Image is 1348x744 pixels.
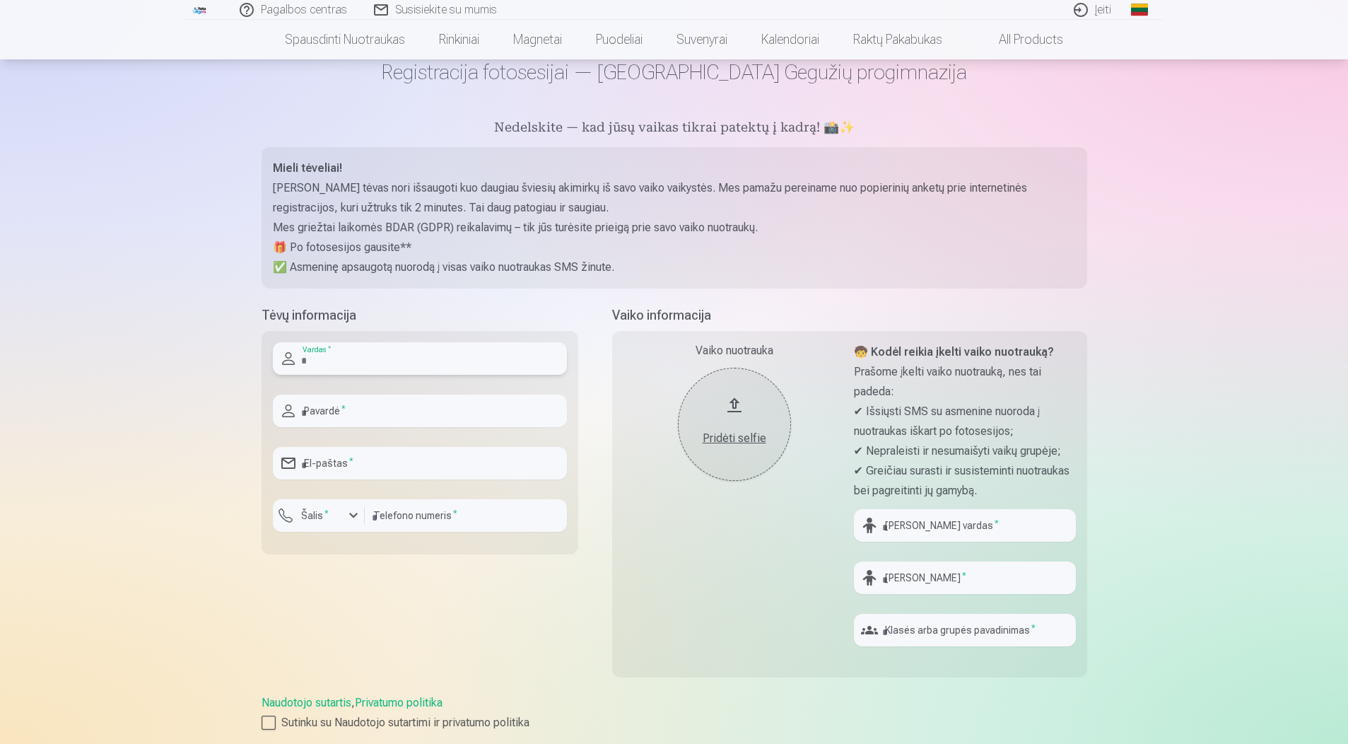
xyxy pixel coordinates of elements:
[268,20,422,59] a: Spausdinti nuotraukas
[854,461,1076,501] p: ✔ Greičiau surasti ir susisteminti nuotraukas bei pagreitinti jų gamybą.
[422,20,496,59] a: Rinkiniai
[273,238,1076,257] p: 🎁 Po fotosesijos gausite**
[262,59,1087,85] h1: Registracija fotosesijai — [GEOGRAPHIC_DATA] Gegužių progimnazija
[262,694,1087,731] div: ,
[273,178,1076,218] p: [PERSON_NAME] tėvas nori išsaugoti kuo daugiau šviesių akimirkų iš savo vaiko vaikystės. Mes pama...
[678,368,791,481] button: Pridėti selfie
[262,306,578,325] h5: Tėvų informacija
[273,161,342,175] strong: Mieli tėveliai!
[854,345,1054,359] strong: 🧒 Kodėl reikia įkelti vaiko nuotrauką?
[579,20,660,59] a: Puodeliai
[744,20,836,59] a: Kalendoriai
[959,20,1080,59] a: All products
[836,20,959,59] a: Raktų pakabukas
[262,119,1087,139] h5: Nedelskite — kad jūsų vaikas tikrai patektų į kadrą! 📸✨
[854,441,1076,461] p: ✔ Nepraleisti ir nesumaišyti vaikų grupėje;
[692,430,777,447] div: Pridėti selfie
[273,499,365,532] button: Šalis*
[496,20,579,59] a: Magnetai
[295,508,334,523] label: Šalis
[192,6,208,14] img: /fa2
[854,402,1076,441] p: ✔ Išsiųsti SMS su asmenine nuoroda į nuotraukas iškart po fotosesijos;
[612,306,1087,325] h5: Vaiko informacija
[262,714,1087,731] label: Sutinku su Naudotojo sutartimi ir privatumo politika
[854,362,1076,402] p: Prašome įkelti vaiko nuotrauką, nes tai padeda:
[623,342,845,359] div: Vaiko nuotrauka
[273,257,1076,277] p: ✅ Asmeninę apsaugotą nuorodą į visas vaiko nuotraukas SMS žinute.
[262,696,351,709] a: Naudotojo sutartis
[660,20,744,59] a: Suvenyrai
[355,696,443,709] a: Privatumo politika
[273,218,1076,238] p: Mes griežtai laikomės BDAR (GDPR) reikalavimų – tik jūs turėsite prieigą prie savo vaiko nuotraukų.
